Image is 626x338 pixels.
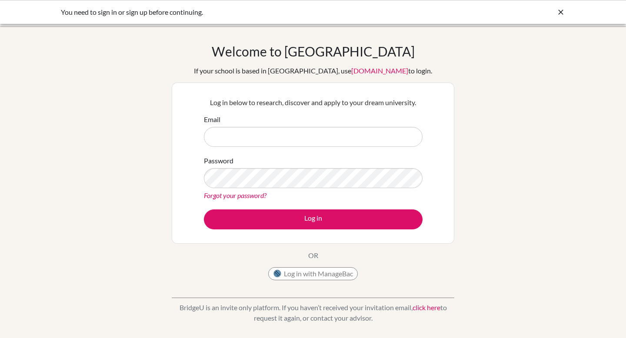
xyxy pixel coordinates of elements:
[351,66,408,75] a: [DOMAIN_NAME]
[308,250,318,261] p: OR
[413,303,440,311] a: click here
[268,267,358,280] button: Log in with ManageBac
[212,43,415,59] h1: Welcome to [GEOGRAPHIC_DATA]
[172,302,454,323] p: BridgeU is an invite only platform. If you haven’t received your invitation email, to request it ...
[204,209,423,229] button: Log in
[61,7,435,17] div: You need to sign in or sign up before continuing.
[204,191,266,199] a: Forgot your password?
[204,114,220,125] label: Email
[204,156,233,166] label: Password
[204,97,423,108] p: Log in below to research, discover and apply to your dream university.
[194,66,432,76] div: If your school is based in [GEOGRAPHIC_DATA], use to login.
